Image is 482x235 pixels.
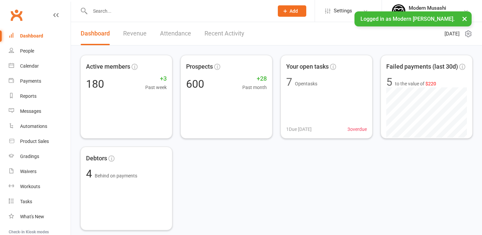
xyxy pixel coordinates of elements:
a: Calendar [9,59,71,74]
div: 5 [386,77,392,87]
a: Dashboard [81,22,110,45]
span: Behind on payments [95,173,137,178]
div: Messages [20,108,41,114]
input: Search... [88,6,269,16]
a: Automations [9,119,71,134]
span: Prospects [186,62,213,72]
div: Modern Musashi [409,5,462,11]
span: Your open tasks [286,62,329,72]
div: Dashboard [20,33,43,38]
a: Tasks [9,194,71,209]
div: 180 [86,79,104,89]
div: Workouts [20,184,40,189]
a: Reports [9,89,71,104]
span: Debtors [86,154,107,163]
span: Logged in as Modern [PERSON_NAME]. [360,16,455,22]
div: Reports [20,93,36,99]
span: 1 Due [DATE] [286,126,312,133]
span: 3 overdue [347,126,367,133]
span: +28 [242,74,267,84]
a: Revenue [123,22,147,45]
a: Clubworx [8,7,25,23]
div: Payments [20,78,41,84]
a: Gradings [9,149,71,164]
span: Past month [242,84,267,91]
span: [DATE] [445,30,460,38]
span: 4 [86,167,95,180]
span: Past week [145,84,167,91]
div: 7 [286,77,292,87]
span: $220 [425,81,436,86]
span: Add [290,8,298,14]
div: Gradings [20,154,39,159]
a: Waivers [9,164,71,179]
a: Dashboard [9,28,71,44]
div: Automations [20,124,47,129]
div: What's New [20,214,44,219]
a: Payments [9,74,71,89]
div: Calendar [20,63,39,69]
div: Product Sales [20,139,49,144]
span: Open tasks [295,81,317,86]
span: to the value of [395,80,436,87]
a: People [9,44,71,59]
a: Product Sales [9,134,71,149]
a: Recent Activity [205,22,244,45]
div: Tasks [20,199,32,204]
span: +3 [145,74,167,84]
div: Waivers [20,169,36,174]
span: Settings [334,3,352,18]
a: Messages [9,104,71,119]
span: Active members [86,62,130,72]
div: Modern [PERSON_NAME] [409,11,462,17]
span: Failed payments (last 30d) [386,62,458,72]
div: 600 [186,79,204,89]
a: Attendance [160,22,191,45]
button: × [459,11,471,26]
div: People [20,48,34,54]
button: Add [278,5,306,17]
a: What's New [9,209,71,224]
a: Workouts [9,179,71,194]
img: thumb_image1750915221.png [392,4,405,18]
